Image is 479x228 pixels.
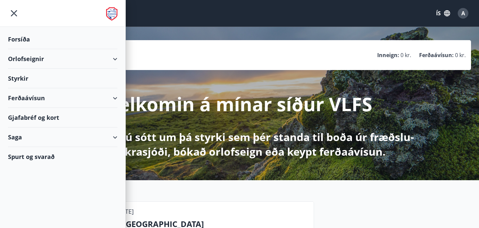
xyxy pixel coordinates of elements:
button: ÍS [432,7,454,19]
img: union_logo [106,7,117,21]
div: Forsíða [8,30,117,49]
p: Velkomin á mínar síður VLFS [107,91,372,116]
div: Saga [8,127,117,147]
button: menu [8,7,20,19]
p: Hér getur þú sótt um þá styrki sem þér standa til boða úr fræðslu- og sjúkrasjóði, bókað orlofsei... [64,130,415,159]
button: A [455,5,471,21]
div: Gjafabréf og kort [8,108,117,127]
span: 0 kr. [400,51,411,59]
div: Orlofseignir [8,49,117,69]
p: Ferðaávísun : [419,51,454,59]
div: Ferðaávísun [8,88,117,108]
span: A [461,10,465,17]
div: Spurt og svarað [8,147,117,166]
p: Inneign : [377,51,399,59]
div: Styrkir [8,69,117,88]
span: 0 kr. [455,51,466,59]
